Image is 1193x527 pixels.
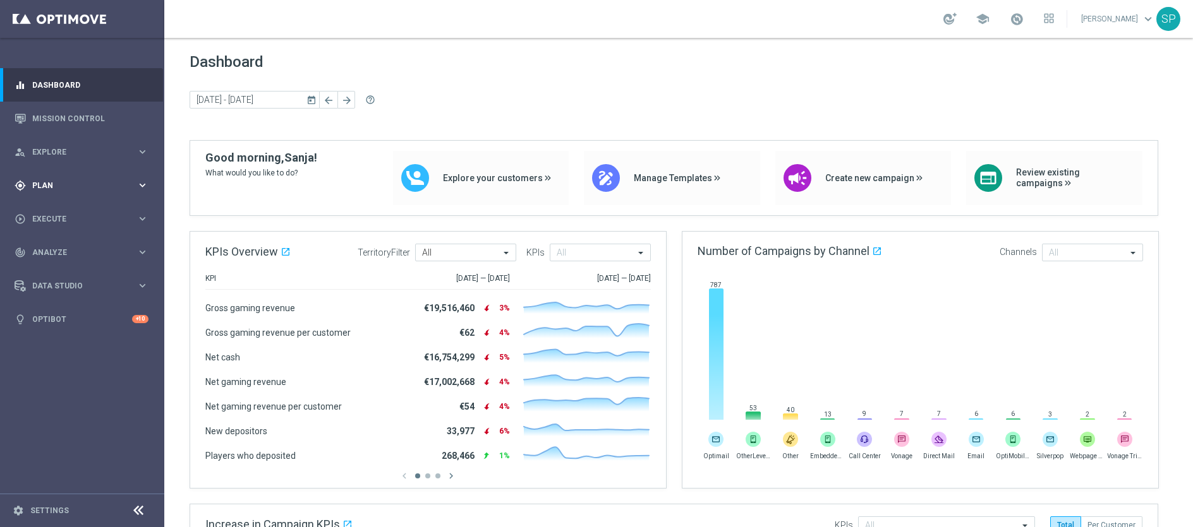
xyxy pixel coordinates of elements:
[32,249,136,256] span: Analyze
[132,315,148,323] div: +10
[15,213,136,225] div: Execute
[1141,12,1155,26] span: keyboard_arrow_down
[15,247,26,258] i: track_changes
[15,180,136,191] div: Plan
[14,314,149,324] button: lightbulb Optibot +10
[32,148,136,156] span: Explore
[30,507,69,514] a: Settings
[32,302,132,336] a: Optibot
[136,146,148,158] i: keyboard_arrow_right
[13,505,24,516] i: settings
[32,282,136,290] span: Data Studio
[15,247,136,258] div: Analyze
[1080,9,1156,28] a: [PERSON_NAME]keyboard_arrow_down
[32,215,136,223] span: Execute
[15,180,26,191] i: gps_fixed
[15,213,26,225] i: play_circle_outline
[32,68,148,102] a: Dashboard
[136,213,148,225] i: keyboard_arrow_right
[14,281,149,291] button: Data Studio keyboard_arrow_right
[15,280,136,292] div: Data Studio
[14,214,149,224] button: play_circle_outline Execute keyboard_arrow_right
[32,102,148,135] a: Mission Control
[15,146,136,158] div: Explore
[136,280,148,292] i: keyboard_arrow_right
[14,247,149,258] button: track_changes Analyze keyboard_arrow_right
[14,147,149,157] button: person_search Explore keyboard_arrow_right
[136,179,148,191] i: keyboard_arrow_right
[15,314,26,325] i: lightbulb
[15,80,26,91] i: equalizer
[14,181,149,191] button: gps_fixed Plan keyboard_arrow_right
[32,182,136,189] span: Plan
[14,114,149,124] button: Mission Control
[15,302,148,336] div: Optibot
[976,12,990,26] span: school
[15,68,148,102] div: Dashboard
[15,102,148,135] div: Mission Control
[136,246,148,258] i: keyboard_arrow_right
[1156,7,1180,31] div: SP
[15,146,26,158] i: person_search
[14,80,149,90] button: equalizer Dashboard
